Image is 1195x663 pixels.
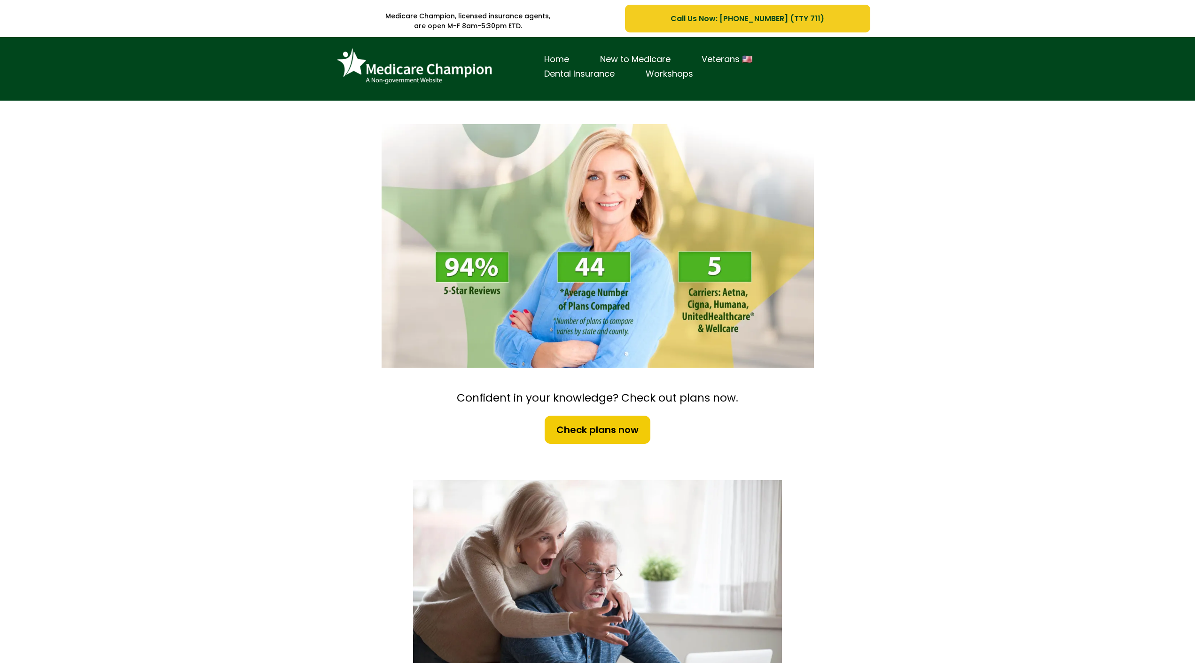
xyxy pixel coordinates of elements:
[377,391,819,405] h2: Confident in your knowledge? Check out plans now.
[556,423,639,437] span: Check plans now
[625,5,870,32] a: Call Us Now: 1-833-823-1990 (TTY 711)
[325,21,611,31] p: are open M-F 8am-5:30pm ETD.
[544,415,651,445] a: Check plans now
[332,44,497,89] img: Brand Logo
[671,13,824,24] span: Call Us Now: [PHONE_NUMBER] (TTY 711)
[529,52,585,67] a: Home
[686,52,768,67] a: Veterans 🇺🇸
[529,67,630,81] a: Dental Insurance
[325,11,611,21] p: Medicare Champion, licensed insurance agents,
[630,67,709,81] a: Workshops
[585,52,686,67] a: New to Medicare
